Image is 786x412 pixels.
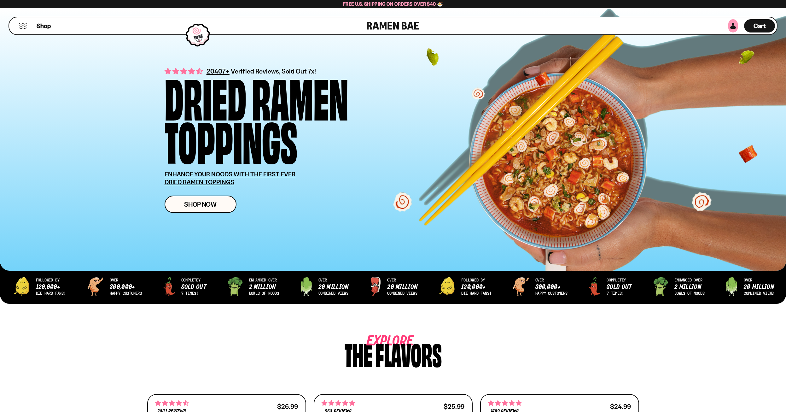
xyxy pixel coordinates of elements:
span: Explore [367,338,394,344]
div: $26.99 [277,403,298,409]
div: flavors [376,338,442,368]
a: Shop [37,19,51,32]
button: Mobile Menu Trigger [19,23,27,29]
div: Dried [165,74,246,118]
span: 4.76 stars [488,399,521,407]
span: Cart [754,22,766,30]
div: $24.99 [610,403,631,409]
div: $25.99 [444,403,464,409]
span: Shop [37,22,51,30]
div: Cart [744,17,775,34]
u: ENHANCE YOUR NOODS WITH THE FIRST EVER DRIED RAMEN TOPPINGS [165,170,296,186]
span: 4.68 stars [155,399,189,407]
span: Free U.S. Shipping on Orders over $40 🍜 [343,1,443,7]
span: Shop Now [184,201,217,208]
div: Ramen [252,74,348,118]
div: Toppings [165,118,297,161]
div: The [345,338,372,368]
a: Shop Now [165,196,236,213]
span: 4.75 stars [322,399,355,407]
